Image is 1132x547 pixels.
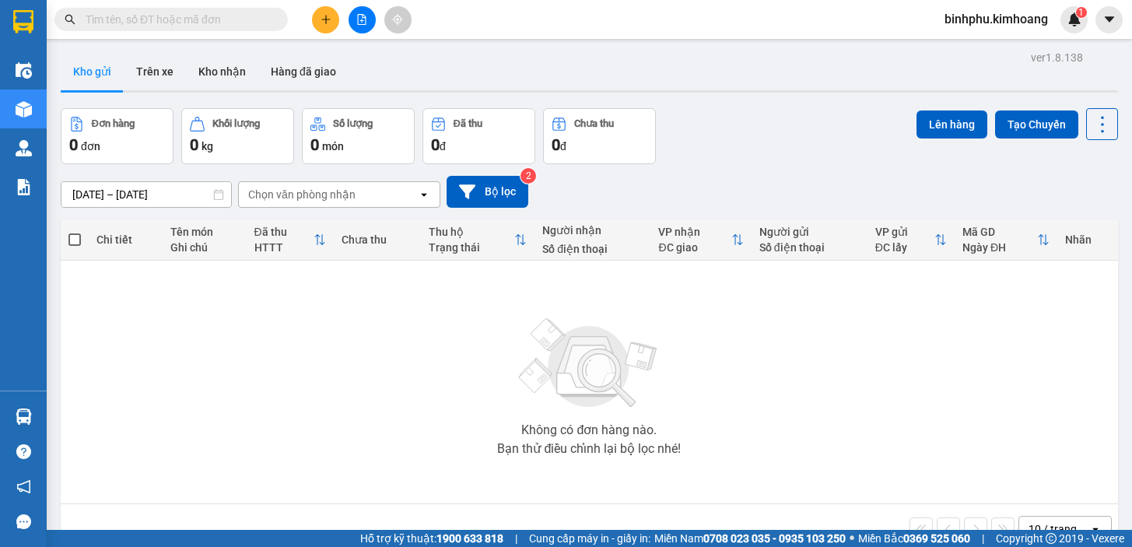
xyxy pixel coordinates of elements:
button: aim [384,6,412,33]
img: svg+xml;base64,PHN2ZyBjbGFzcz0ibGlzdC1wbHVnX19zdmciIHhtbG5zPSJodHRwOi8vd3d3LnczLm9yZy8yMDAwL3N2Zy... [511,309,667,418]
button: Chưa thu0đ [543,108,656,164]
img: icon-new-feature [1067,12,1081,26]
input: Tìm tên, số ĐT hoặc mã đơn [86,11,269,28]
button: Kho gửi [61,53,124,90]
span: 1 [1078,7,1084,18]
span: Cung cấp máy in - giấy in: [529,530,650,547]
div: Chưa thu [342,233,413,246]
span: | [515,530,517,547]
span: binhphu.kimhoang [932,9,1060,29]
button: Đơn hàng0đơn [61,108,173,164]
img: warehouse-icon [16,101,32,117]
div: Mã GD [962,226,1037,238]
span: 0 [190,135,198,154]
img: warehouse-icon [16,408,32,425]
button: Lên hàng [916,110,987,139]
div: Tên món [170,226,239,238]
span: đ [560,140,566,153]
div: Chọn văn phòng nhận [248,187,356,202]
div: Nhãn [1065,233,1110,246]
div: Đơn hàng [92,118,135,129]
div: Đã thu [454,118,482,129]
button: Hàng đã giao [258,53,349,90]
span: Hỗ trợ kỹ thuật: [360,530,503,547]
div: HTTT [254,241,314,254]
span: Miền Nam [654,530,846,547]
span: caret-down [1102,12,1116,26]
div: VP nhận [658,226,731,238]
div: Thu hộ [429,226,515,238]
button: Bộ lọc [447,176,528,208]
span: search [65,14,75,25]
input: Select a date range. [61,182,231,207]
button: Tạo Chuyến [995,110,1078,139]
div: Chưa thu [574,118,614,129]
svg: open [418,188,430,201]
sup: 1 [1076,7,1087,18]
span: 0 [552,135,560,154]
div: 10 / trang [1029,521,1077,537]
div: Không có đơn hàng nào. [521,424,657,437]
strong: 0708 023 035 - 0935 103 250 [703,532,846,545]
div: ĐC giao [658,241,731,254]
span: aim [392,14,403,25]
span: question-circle [16,444,31,459]
th: Toggle SortBy [955,219,1057,261]
sup: 2 [520,168,536,184]
div: Số lượng [333,118,373,129]
div: ĐC lấy [875,241,934,254]
button: Kho nhận [186,53,258,90]
img: warehouse-icon [16,140,32,156]
img: warehouse-icon [16,62,32,79]
div: Khối lượng [212,118,260,129]
div: Số điện thoại [542,243,643,255]
div: Ghi chú [170,241,239,254]
span: kg [202,140,213,153]
span: file-add [356,14,367,25]
div: Chi tiết [96,233,155,246]
button: Trên xe [124,53,186,90]
th: Toggle SortBy [421,219,535,261]
span: notification [16,479,31,494]
div: Bạn thử điều chỉnh lại bộ lọc nhé! [497,443,681,455]
span: đ [440,140,446,153]
div: Đã thu [254,226,314,238]
strong: 1900 633 818 [436,532,503,545]
span: | [982,530,984,547]
span: 0 [69,135,78,154]
div: ver 1.8.138 [1031,49,1083,66]
span: plus [321,14,331,25]
span: 0 [310,135,319,154]
span: đơn [81,140,100,153]
th: Toggle SortBy [650,219,751,261]
span: Miền Bắc [858,530,970,547]
div: VP gửi [875,226,934,238]
span: 0 [431,135,440,154]
span: copyright [1046,533,1057,544]
div: Trạng thái [429,241,515,254]
th: Toggle SortBy [247,219,334,261]
button: Đã thu0đ [422,108,535,164]
button: Khối lượng0kg [181,108,294,164]
div: Người gửi [759,226,860,238]
img: solution-icon [16,179,32,195]
button: plus [312,6,339,33]
div: Ngày ĐH [962,241,1037,254]
button: Số lượng0món [302,108,415,164]
span: message [16,514,31,529]
button: file-add [349,6,376,33]
div: Số điện thoại [759,241,860,254]
span: ⚪️ [850,535,854,542]
span: món [322,140,344,153]
svg: open [1089,523,1102,535]
div: Người nhận [542,224,643,237]
button: caret-down [1095,6,1123,33]
th: Toggle SortBy [867,219,955,261]
img: logo-vxr [13,10,33,33]
strong: 0369 525 060 [903,532,970,545]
